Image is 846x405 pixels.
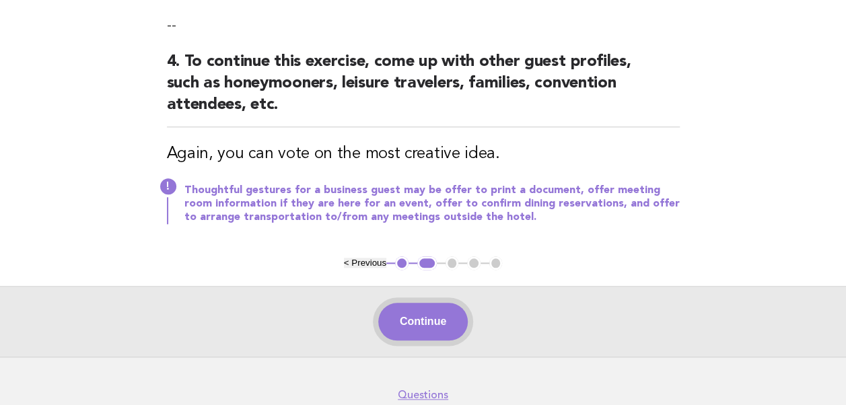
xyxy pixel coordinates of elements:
[167,51,680,127] h2: 4. To continue this exercise, come up with other guest profiles, such as honeymooners, leisure tr...
[184,184,680,224] p: Thoughtful gestures for a business guest may be offer to print a document, offer meeting room inf...
[344,258,386,268] button: < Previous
[398,388,448,402] a: Questions
[395,256,409,270] button: 1
[167,16,680,35] p: --
[378,303,468,340] button: Continue
[417,256,437,270] button: 2
[167,143,680,165] h3: Again, you can vote on the most creative idea.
